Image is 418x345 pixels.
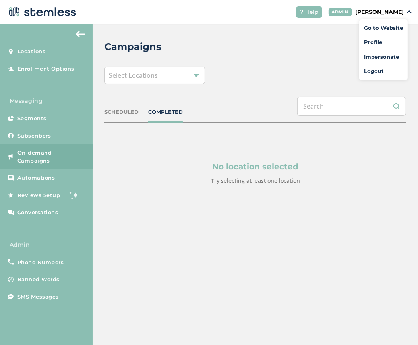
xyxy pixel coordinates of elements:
span: SMS Messages [17,293,59,301]
label: Try selecting at least one location [211,177,300,184]
span: Segments [17,115,46,123]
p: [PERSON_NAME] [355,8,404,16]
h2: Campaigns [104,40,161,54]
div: SCHEDULED [104,108,139,116]
span: Automations [17,174,55,182]
span: Help [306,8,319,16]
a: Go to Website [364,24,403,32]
div: COMPLETED [148,108,183,116]
img: icon_down-arrow-small-66adaf34.svg [407,10,412,13]
iframe: Chat Widget [378,307,418,345]
span: Enrollment Options [17,65,74,73]
span: On-demand Campaigns [17,149,85,165]
span: Conversations [17,209,58,217]
a: Profile [364,38,403,46]
p: No location selected [143,161,368,172]
input: Search [297,97,406,116]
img: glitter-stars-b7820f95.gif [66,187,82,203]
span: Reviews Setup [17,192,60,199]
span: Impersonate [364,53,403,61]
div: ADMIN [329,8,352,16]
a: Logout [364,67,403,75]
span: Locations [17,48,46,56]
span: Banned Words [17,276,60,284]
img: icon-arrow-back-accent-c549486e.svg [76,31,85,37]
img: logo-dark-0685b13c.svg [6,4,76,20]
span: Phone Numbers [17,259,64,266]
span: Select Locations [109,71,158,80]
span: Subscribers [17,132,51,140]
img: icon-help-white-03924b79.svg [299,10,304,14]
